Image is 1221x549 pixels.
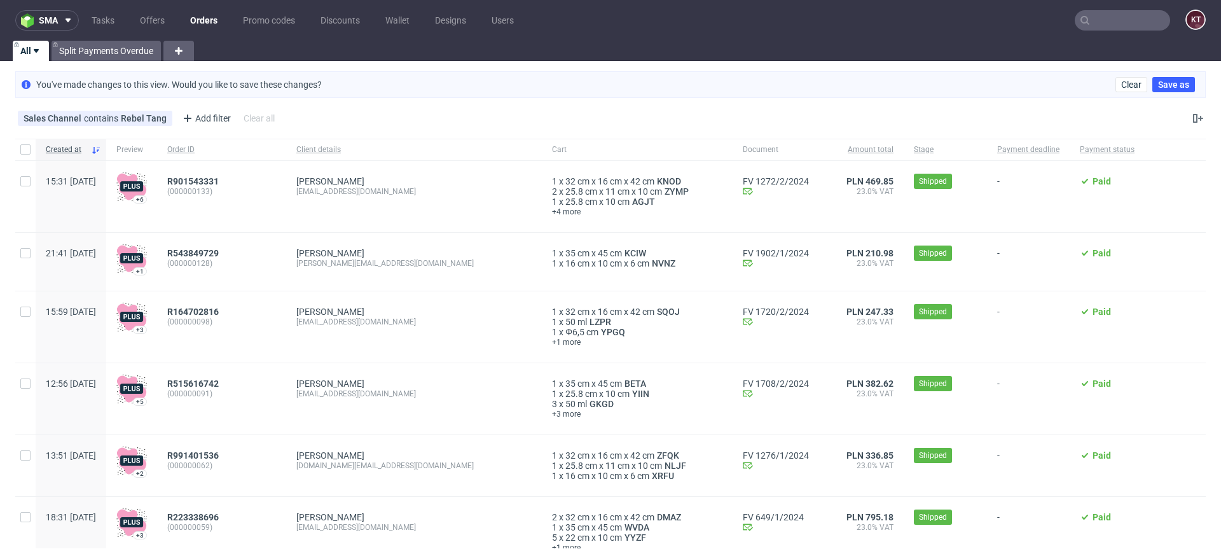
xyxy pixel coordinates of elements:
a: Split Payments Overdue [52,41,161,61]
div: [EMAIL_ADDRESS][DOMAIN_NAME] [296,186,532,197]
span: 1 [552,522,557,532]
a: Offers [132,10,172,31]
span: 23.0% VAT [839,258,893,268]
a: FV 1272/2/2024 [743,176,819,186]
span: YYZF [622,532,649,543]
span: 13:51 [DATE] [46,450,96,461]
span: 50 ml [565,399,587,409]
span: Payment deadline [997,144,1059,155]
span: (000000059) [167,522,276,532]
a: BETA [622,379,649,389]
div: +6 [136,196,144,203]
img: logo [21,13,39,28]
div: [EMAIL_ADDRESS][DOMAIN_NAME] [296,317,532,327]
div: +3 [136,532,144,539]
span: 32 cm x 16 cm x 42 cm [565,450,654,461]
span: 25.8 cm x 10 cm [565,197,630,207]
span: Shipped [919,378,947,389]
span: 3 [552,399,557,409]
span: KNOD [654,176,684,186]
div: Rebel Tang [121,113,167,123]
span: Paid [1093,512,1111,522]
span: PLN 469.85 [846,176,893,186]
span: Save as [1158,80,1189,89]
span: Shipped [919,450,947,461]
span: 16 cm x 10 cm x 6 cm [565,258,649,268]
div: +2 [136,470,144,477]
a: [PERSON_NAME] [296,379,364,389]
span: PLN 795.18 [846,512,893,522]
a: LZPR [587,317,614,327]
span: sma [39,16,58,25]
span: GKGD [587,399,616,409]
div: x [552,522,722,532]
span: - [997,379,1059,419]
span: 23.0% VAT [839,522,893,532]
div: [PERSON_NAME][EMAIL_ADDRESS][DOMAIN_NAME] [296,258,532,268]
span: (000000062) [167,461,276,471]
a: +3 more [552,409,722,419]
a: R164702816 [167,307,221,317]
div: +5 [136,398,144,405]
a: [PERSON_NAME] [296,450,364,461]
span: Document [743,144,819,155]
a: KCIW [622,248,649,258]
a: [PERSON_NAME] [296,248,364,258]
span: 32 cm x 16 cm x 42 cm [565,176,654,186]
div: x [552,532,722,543]
span: PLN 336.85 [846,450,893,461]
a: [PERSON_NAME] [296,307,364,317]
a: FV 1902/1/2024 [743,248,819,258]
span: 1 [552,197,557,207]
div: x [552,317,722,327]
span: 1 [552,258,557,268]
span: 1 [552,317,557,327]
span: Shipped [919,247,947,259]
span: 1 [552,461,557,471]
div: x [552,327,722,337]
span: R223338696 [167,512,219,522]
span: Amount total [839,144,893,155]
span: PLN 382.62 [846,379,893,389]
span: (000000098) [167,317,276,327]
span: 1 [552,307,557,317]
span: Paid [1093,379,1111,389]
span: 25.8 cm x 11 cm x 10 cm [565,461,662,471]
span: 35 cm x 45 cm [565,248,622,258]
img: plus-icon.676465ae8f3a83198b3f.png [116,445,147,476]
a: YPGQ [598,327,628,337]
div: x [552,258,722,268]
div: x [552,399,722,409]
span: 1 [552,248,557,258]
a: WVDA [622,522,652,532]
span: XRFU [649,471,677,481]
div: x [552,389,722,399]
img: plus-icon.676465ae8f3a83198b3f.png [116,243,147,274]
span: 32 cm x 16 cm x 42 cm [565,512,654,522]
span: (000000133) [167,186,276,197]
a: Wallet [378,10,417,31]
a: R223338696 [167,512,221,522]
span: NLJF [662,461,689,471]
div: +1 [136,268,144,275]
span: 23.0% VAT [839,186,893,197]
span: - [997,307,1059,347]
span: Preview [116,144,147,155]
a: [PERSON_NAME] [296,512,364,522]
span: 23.0% VAT [839,317,893,327]
img: plus-icon.676465ae8f3a83198b3f.png [116,302,147,332]
div: x [552,461,722,471]
span: - [997,176,1059,217]
span: +4 more [552,207,722,217]
span: R901543331 [167,176,219,186]
img: plus-icon.676465ae8f3a83198b3f.png [116,507,147,538]
div: Clear all [241,109,277,127]
span: 1 [552,176,557,186]
div: x [552,186,722,197]
span: +1 more [552,337,722,347]
span: 5 [552,532,557,543]
span: R991401536 [167,450,219,461]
